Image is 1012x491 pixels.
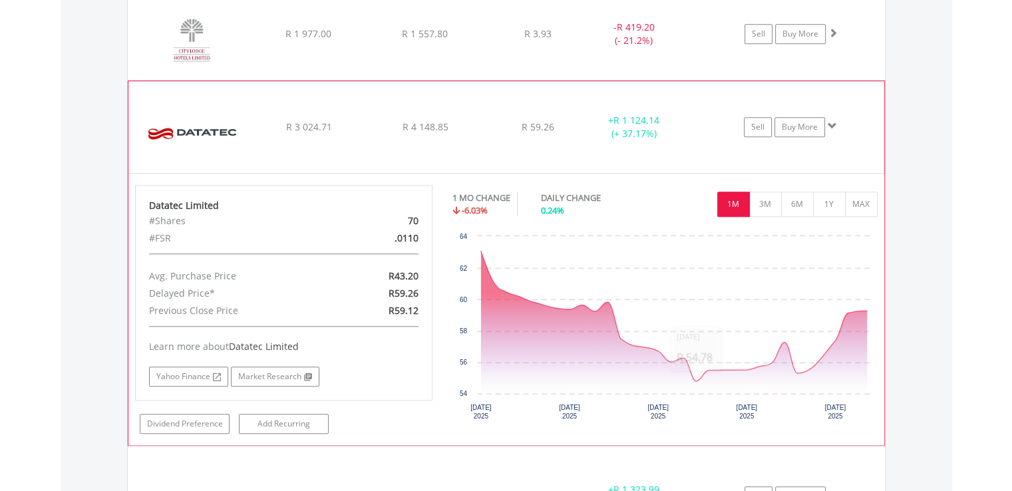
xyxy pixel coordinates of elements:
[559,404,580,420] text: [DATE] 2025
[460,359,468,366] text: 56
[541,204,564,216] span: 0.24%
[402,27,448,40] span: R 1 557.80
[452,230,878,429] div: Chart. Highcharts interactive chart.
[140,414,230,434] a: Dividend Preference
[134,5,249,77] img: EQU.ZA.CLH.png
[149,340,419,353] div: Learn more about
[402,120,448,133] span: R 4 148.85
[139,230,332,247] div: #FSR
[613,114,659,126] span: R 1 124.14
[139,302,332,319] div: Previous Close Price
[452,230,878,429] svg: Interactive chart
[460,296,468,303] text: 60
[452,192,510,204] div: 1 MO CHANGE
[139,285,332,302] div: Delayed Price*
[460,390,468,397] text: 54
[389,269,419,282] span: R43.20
[139,267,332,285] div: Avg. Purchase Price
[149,199,419,212] div: Datatec Limited
[717,192,750,217] button: 1M
[135,98,250,170] img: EQU.ZA.DTC.png
[813,192,846,217] button: 1Y
[522,120,554,133] span: R 59.26
[332,230,428,247] div: .0110
[617,21,655,33] span: R 419.20
[149,367,228,387] a: Yahoo Finance
[470,404,492,420] text: [DATE] 2025
[460,327,468,335] text: 58
[285,27,331,40] span: R 1 977.00
[845,192,878,217] button: MAX
[285,120,331,133] span: R 3 024.71
[745,24,772,44] a: Sell
[584,114,683,140] div: + (+ 37.17%)
[541,192,647,204] div: DAILY CHANGE
[744,117,772,137] a: Sell
[462,204,488,216] span: -6.03%
[825,404,846,420] text: [DATE] 2025
[460,265,468,272] text: 62
[775,24,826,44] a: Buy More
[229,340,299,353] span: Datatec Limited
[774,117,825,137] a: Buy More
[749,192,782,217] button: 3M
[460,233,468,240] text: 64
[647,404,669,420] text: [DATE] 2025
[584,21,685,47] div: - (- 21.2%)
[781,192,814,217] button: 6M
[389,287,419,299] span: R59.26
[736,404,757,420] text: [DATE] 2025
[524,27,552,40] span: R 3.93
[239,414,329,434] a: Add Recurring
[139,212,332,230] div: #Shares
[332,212,428,230] div: 70
[389,304,419,317] span: R59.12
[231,367,319,387] a: Market Research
